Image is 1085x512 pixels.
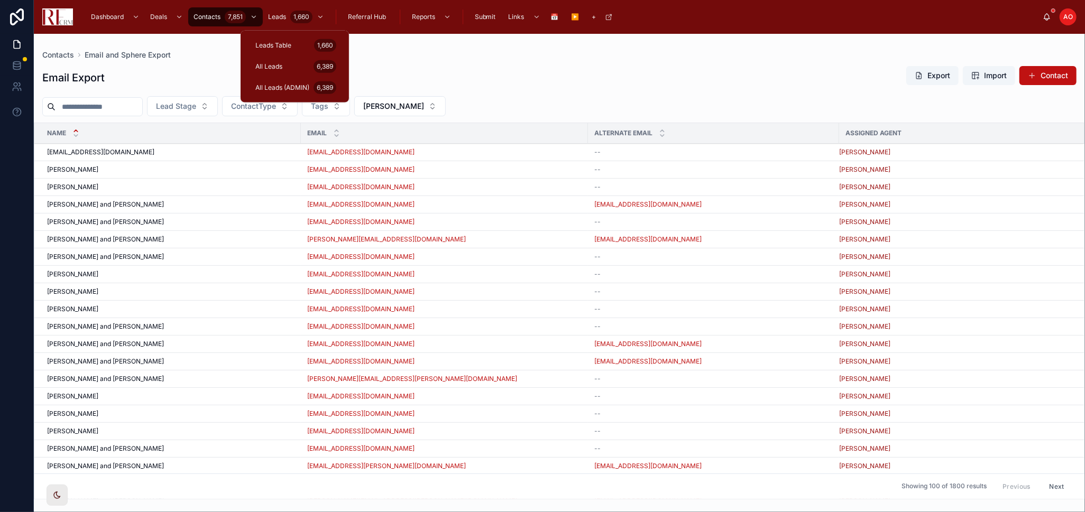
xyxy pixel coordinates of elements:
[594,270,601,278] span: --
[839,148,1072,156] a: [PERSON_NAME]
[307,322,415,331] a: [EMAIL_ADDRESS][DOMAIN_NAME]
[839,218,890,226] a: [PERSON_NAME]
[572,13,580,21] span: ▶️
[839,444,890,453] a: [PERSON_NAME]
[839,305,890,313] a: [PERSON_NAME]
[839,200,890,209] a: [PERSON_NAME]
[307,375,517,383] a: [PERSON_NAME][EMAIL_ADDRESS][PERSON_NAME][DOMAIN_NAME]
[47,409,98,418] span: [PERSON_NAME]
[503,7,546,26] a: Links
[839,165,890,174] a: [PERSON_NAME]
[566,7,587,26] a: ▶️
[594,287,601,296] span: --
[47,165,295,174] a: [PERSON_NAME]
[307,148,415,156] a: [EMAIL_ADDRESS][DOMAIN_NAME]
[47,409,295,418] a: [PERSON_NAME]
[475,13,496,21] span: Submit
[594,305,833,313] a: --
[307,357,582,366] a: [EMAIL_ADDRESS][DOMAIN_NAME]
[594,305,601,313] span: --
[307,270,415,278] a: [EMAIL_ADDRESS][DOMAIN_NAME]
[963,66,1015,85] button: Import
[47,287,98,296] span: [PERSON_NAME]
[81,5,1043,29] div: scrollable content
[307,165,415,174] a: [EMAIL_ADDRESS][DOMAIN_NAME]
[343,7,393,26] a: Referral Hub
[839,409,890,418] a: [PERSON_NAME]
[839,462,890,470] a: [PERSON_NAME]
[307,444,582,453] a: [EMAIL_ADDRESS][DOMAIN_NAME]
[47,165,98,174] span: [PERSON_NAME]
[839,340,1072,348] a: [PERSON_NAME]
[302,96,350,116] button: Select Button
[47,444,295,453] a: [PERSON_NAME] and [PERSON_NAME]
[594,183,601,191] span: --
[47,340,295,348] a: [PERSON_NAME] and [PERSON_NAME]
[839,270,890,278] a: [PERSON_NAME]
[255,83,309,92] span: All Leads (ADMIN)
[546,7,566,26] a: 📅
[587,7,618,26] a: +
[594,444,601,453] span: --
[47,305,98,313] span: [PERSON_NAME]
[85,50,171,60] a: Email and Sphere Export
[307,235,466,244] a: [PERSON_NAME][EMAIL_ADDRESS][DOMAIN_NAME]
[839,183,1072,191] a: [PERSON_NAME]
[307,253,415,261] a: [EMAIL_ADDRESS][DOMAIN_NAME]
[594,409,833,418] a: --
[594,165,601,174] span: --
[247,57,343,76] a: All Leads6,389
[594,392,833,401] a: --
[307,462,466,470] a: [EMAIL_ADDRESS][PERSON_NAME][DOMAIN_NAME]
[47,148,295,156] a: [EMAIL_ADDRESS][DOMAIN_NAME]
[839,340,890,348] a: [PERSON_NAME]
[290,11,312,23] div: 1,660
[839,235,890,244] a: [PERSON_NAME]
[839,392,890,401] span: [PERSON_NAME]
[47,444,164,453] span: [PERSON_NAME] and [PERSON_NAME]
[307,392,415,401] a: [EMAIL_ADDRESS][DOMAIN_NAME]
[188,7,263,26] a: Contacts7,851
[314,39,336,52] div: 1,660
[47,183,295,191] a: [PERSON_NAME]
[86,7,145,26] a: Dashboard
[307,129,327,137] span: Email
[839,322,1072,331] a: [PERSON_NAME]
[984,70,1007,81] span: Import
[47,357,295,366] a: [PERSON_NAME] and [PERSON_NAME]
[551,13,559,21] span: 📅
[307,427,582,435] a: [EMAIL_ADDRESS][DOMAIN_NAME]
[594,340,702,348] a: [EMAIL_ADDRESS][DOMAIN_NAME]
[594,218,833,226] a: --
[307,444,415,453] a: [EMAIL_ADDRESS][DOMAIN_NAME]
[592,13,596,21] span: +
[839,305,1072,313] a: [PERSON_NAME]
[839,165,1072,174] a: [PERSON_NAME]
[594,322,601,331] span: --
[307,340,582,348] a: [EMAIL_ADDRESS][DOMAIN_NAME]
[594,235,833,244] a: [EMAIL_ADDRESS][DOMAIN_NAME]
[594,357,702,366] a: [EMAIL_ADDRESS][DOMAIN_NAME]
[594,392,601,401] span: --
[145,7,188,26] a: Deals
[255,62,282,71] span: All Leads
[314,81,336,94] div: 6,389
[594,462,833,470] a: [EMAIL_ADDRESS][DOMAIN_NAME]
[225,11,246,23] div: 7,851
[47,270,295,278] a: [PERSON_NAME]
[594,427,833,435] a: --
[839,444,1072,453] a: [PERSON_NAME]
[348,13,386,21] span: Referral Hub
[594,322,833,331] a: --
[47,392,295,401] a: [PERSON_NAME]
[47,357,164,366] span: [PERSON_NAME] and [PERSON_NAME]
[1019,66,1077,85] button: Contact
[156,101,196,111] span: Lead Stage
[247,36,343,55] a: Leads Table1,660
[845,129,902,137] span: Assigned Agent
[47,462,164,470] span: [PERSON_NAME] and [PERSON_NAME]
[42,50,74,60] a: Contacts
